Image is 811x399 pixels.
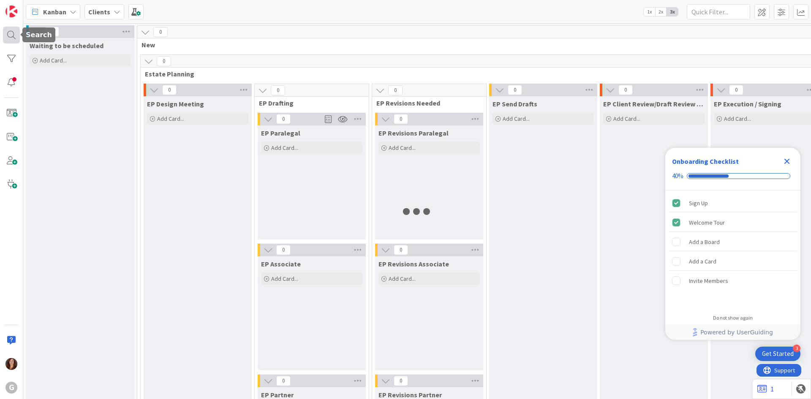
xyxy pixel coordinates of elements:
[603,100,705,108] span: EP Client Review/Draft Review Meeting
[503,115,530,122] span: Add Card...
[669,252,797,271] div: Add a Card is incomplete.
[271,275,298,282] span: Add Card...
[669,194,797,212] div: Sign Up is complete.
[793,345,800,352] div: 3
[669,233,797,251] div: Add a Board is incomplete.
[714,100,781,108] span: EP Execution / Signing
[261,129,300,137] span: EP Paralegal
[378,260,449,268] span: EP Revisions Associate
[689,237,720,247] div: Add a Board
[259,99,358,107] span: EP Drafting
[378,391,442,399] span: EP Revisions Partner
[276,376,291,386] span: 0
[147,100,204,108] span: EP Design Meeting
[5,382,17,394] div: G
[276,114,291,124] span: 0
[388,85,403,95] span: 0
[672,172,794,180] div: Checklist progress: 40%
[729,85,743,95] span: 0
[378,129,449,137] span: EP Revisions Paralegal
[687,4,750,19] input: Quick Filter...
[508,85,522,95] span: 0
[672,156,739,166] div: Onboarding Checklist
[613,115,640,122] span: Add Card...
[655,8,667,16] span: 2x
[153,27,168,37] span: 0
[665,190,800,309] div: Checklist items
[689,256,716,266] div: Add a Card
[713,315,753,321] div: Do not show again
[30,41,103,50] span: Waiting to be scheduled
[780,155,794,168] div: Close Checklist
[644,8,655,16] span: 1x
[157,56,171,66] span: 0
[261,391,294,399] span: EP Partner
[394,114,408,124] span: 0
[261,260,301,268] span: EP Associate
[667,8,678,16] span: 3x
[724,115,751,122] span: Add Card...
[276,245,291,255] span: 0
[493,100,537,108] span: EP Send Drafts
[18,1,38,11] span: Support
[271,85,285,95] span: 0
[669,271,797,290] div: Invite Members is incomplete.
[757,384,774,394] a: 1
[394,245,408,255] span: 0
[672,172,683,180] div: 40%
[157,115,184,122] span: Add Card...
[689,276,728,286] div: Invite Members
[755,347,800,361] div: Open Get Started checklist, remaining modules: 3
[376,99,476,107] span: EP Revisions Needed
[700,327,773,337] span: Powered by UserGuiding
[88,8,110,16] b: Clients
[5,5,17,17] img: Visit kanbanzone.com
[689,198,708,208] div: Sign Up
[389,144,416,152] span: Add Card...
[762,350,794,358] div: Get Started
[40,57,67,64] span: Add Card...
[665,148,800,340] div: Checklist Container
[43,7,66,17] span: Kanban
[669,325,796,340] a: Powered by UserGuiding
[5,358,17,370] img: CA
[162,85,177,95] span: 0
[26,31,52,39] h5: Search
[45,27,59,37] span: 0
[689,217,725,228] div: Welcome Tour
[665,325,800,340] div: Footer
[389,275,416,282] span: Add Card...
[618,85,633,95] span: 0
[394,376,408,386] span: 0
[271,144,298,152] span: Add Card...
[669,213,797,232] div: Welcome Tour is complete.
